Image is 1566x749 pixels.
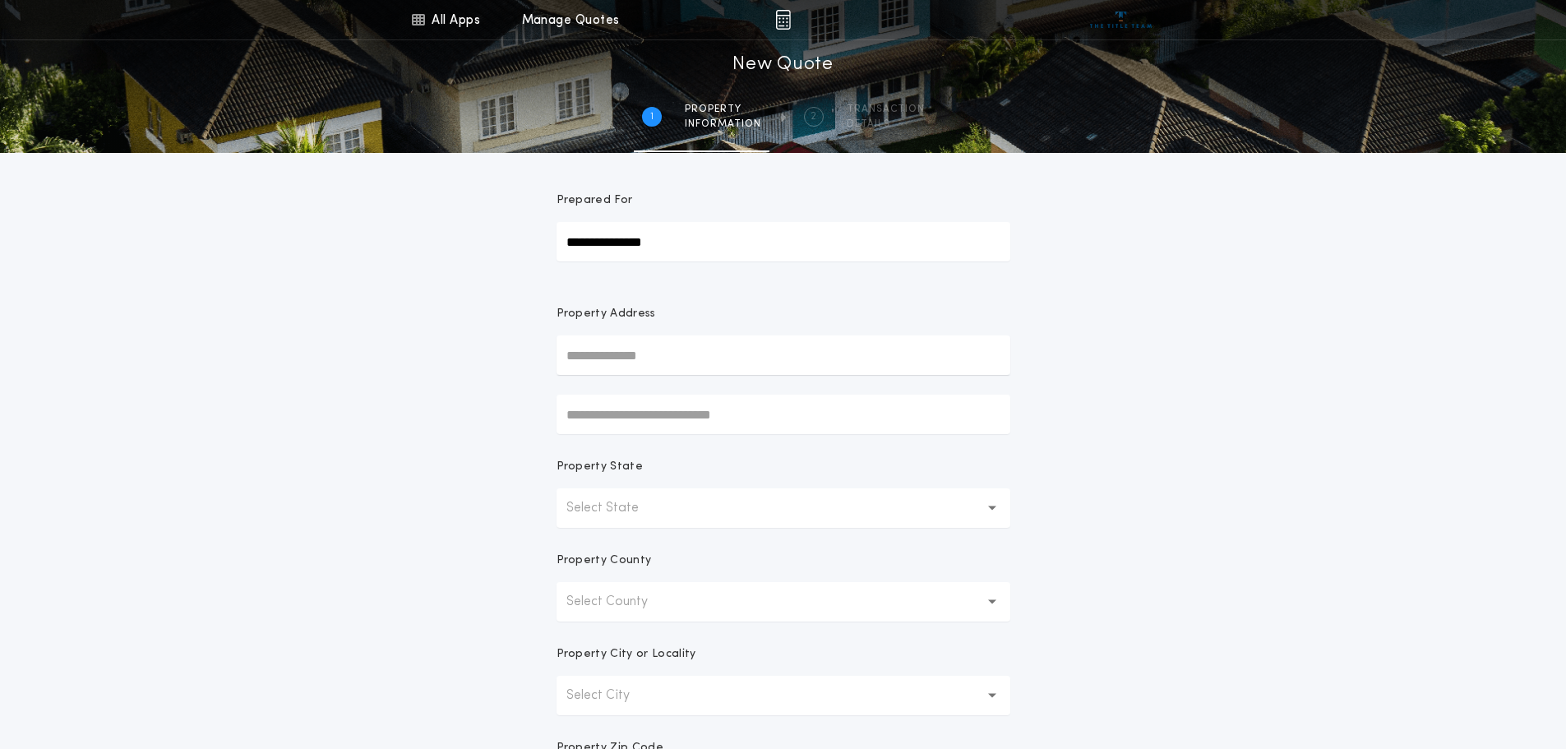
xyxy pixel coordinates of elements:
h2: 1 [650,110,654,123]
p: Select County [566,592,674,612]
p: Select City [566,686,656,705]
span: information [685,118,761,131]
h1: New Quote [732,52,833,78]
span: details [847,118,925,131]
img: img [775,10,791,30]
p: Property County [557,553,652,569]
button: Select County [557,582,1010,622]
h2: 2 [811,110,816,123]
p: Property State [557,459,643,475]
button: Select City [557,676,1010,715]
img: vs-icon [1090,12,1152,28]
p: Property City or Locality [557,646,696,663]
span: Transaction [847,103,925,116]
p: Prepared For [557,192,633,209]
p: Select State [566,498,665,518]
span: Property [685,103,761,116]
p: Property Address [557,306,1010,322]
button: Select State [557,488,1010,528]
input: Prepared For [557,222,1010,261]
